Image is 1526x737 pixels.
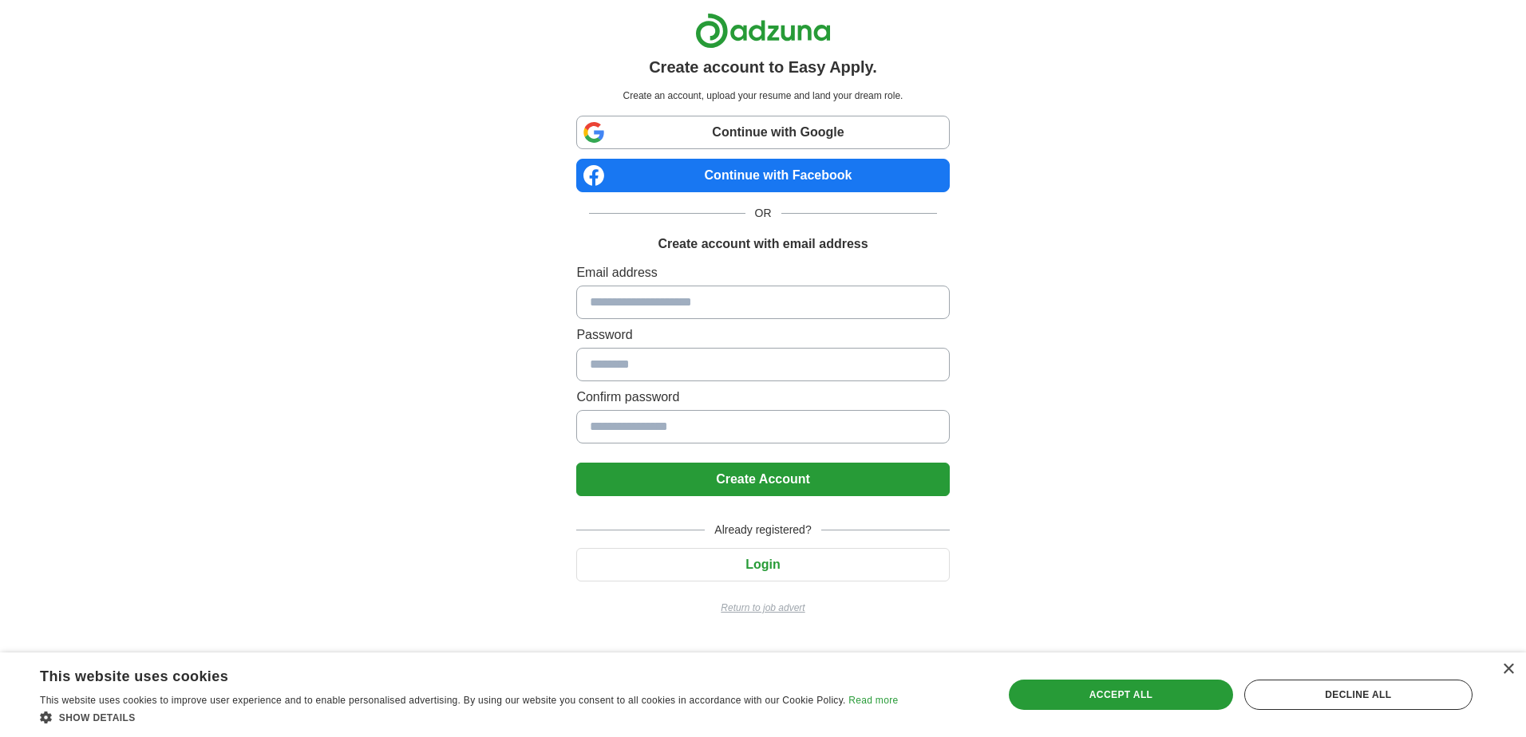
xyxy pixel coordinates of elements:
button: Login [576,548,949,581]
a: Read more, opens a new window [848,695,898,706]
h1: Create account to Easy Apply. [649,55,877,79]
p: Create an account, upload your resume and land your dream role. [579,89,946,103]
a: Login [576,558,949,571]
a: Continue with Google [576,116,949,149]
label: Email address [576,263,949,282]
div: Accept all [1009,680,1232,710]
div: Show details [40,709,898,725]
span: Already registered? [705,522,820,538]
span: OR [745,205,781,222]
a: Continue with Facebook [576,159,949,192]
img: Adzuna logo [695,13,831,49]
span: Show details [59,712,136,723]
div: Close [1502,664,1514,676]
a: Return to job advert [576,601,949,615]
label: Confirm password [576,388,949,407]
div: Decline all [1244,680,1473,710]
button: Create Account [576,463,949,496]
h1: Create account with email address [658,235,868,254]
div: This website uses cookies [40,662,858,686]
label: Password [576,325,949,345]
span: This website uses cookies to improve user experience and to enable personalised advertising. By u... [40,695,846,706]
